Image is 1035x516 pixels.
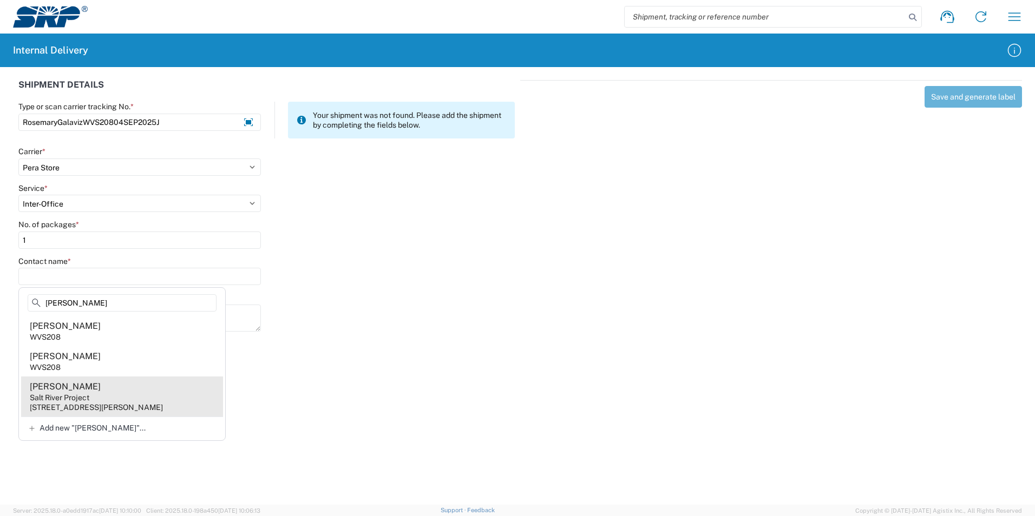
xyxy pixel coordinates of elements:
div: [PERSON_NAME] [30,350,101,362]
div: [PERSON_NAME] [30,381,101,393]
div: Salt River Project [30,393,89,402]
input: Shipment, tracking or reference number [625,6,905,27]
span: Your shipment was not found. Please add the shipment by completing the fields below. [313,110,506,130]
span: Add new "[PERSON_NAME]"... [40,423,146,433]
div: [PERSON_NAME] [30,320,101,332]
label: Type or scan carrier tracking No. [18,102,134,111]
a: Feedback [467,507,495,513]
span: Copyright © [DATE]-[DATE] Agistix Inc., All Rights Reserved [855,506,1022,515]
label: Service [18,183,48,193]
a: Support [441,507,468,513]
img: srp [13,6,88,28]
span: Client: 2025.18.0-198a450 [146,507,260,514]
span: [DATE] 10:10:00 [99,507,141,514]
label: No. of packages [18,220,79,229]
span: [DATE] 10:06:13 [218,507,260,514]
label: Contact name [18,256,71,266]
div: [STREET_ADDRESS][PERSON_NAME] [30,402,163,412]
label: Carrier [18,147,45,156]
div: WVS208 [30,332,61,342]
div: SHIPMENT DETAILS [18,80,515,102]
span: Server: 2025.18.0-a0edd1917ac [13,507,141,514]
div: WVS208 [30,362,61,372]
h2: Internal Delivery [13,44,88,57]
